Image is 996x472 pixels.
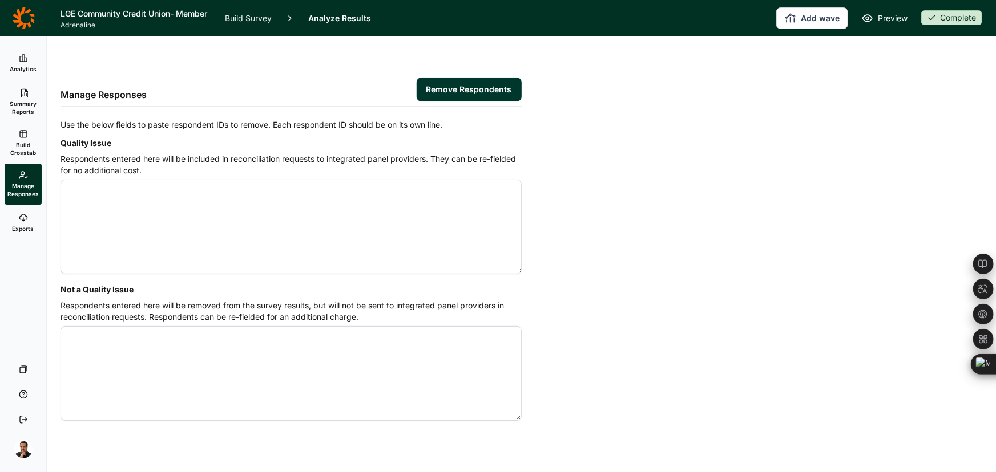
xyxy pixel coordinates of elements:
[7,182,39,198] span: Manage Responses
[61,284,134,294] label: Not a Quality Issue
[862,11,908,25] a: Preview
[878,11,908,25] span: Preview
[921,10,982,25] div: Complete
[5,205,42,241] a: Exports
[61,7,211,21] h1: LGE Community Credit Union- Member
[61,21,211,30] span: Adrenaline
[776,7,848,29] button: Add wave
[61,138,111,148] label: Quality Issue
[61,88,147,101] h2: Manage Responses
[417,78,522,101] button: Remove Respondents
[5,45,42,82] a: Analytics
[14,440,33,458] img: amg06m4ozjtcyqqhuw5b.png
[61,153,522,176] p: Respondents entered here will be included in reconciliation requests to integrated panel provider...
[5,82,42,123] a: Summary Reports
[10,65,37,73] span: Analytics
[61,118,522,132] p: Use the below fields to paste respondent IDs to remove. Each respondent ID should be on its own l...
[13,225,34,233] span: Exports
[9,141,37,157] span: Build Crosstab
[5,123,42,164] a: Build Crosstab
[5,164,42,205] a: Manage Responses
[61,300,522,323] p: Respondents entered here will be removed from the survey results, but will not be sent to integra...
[9,100,37,116] span: Summary Reports
[921,10,982,26] button: Complete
